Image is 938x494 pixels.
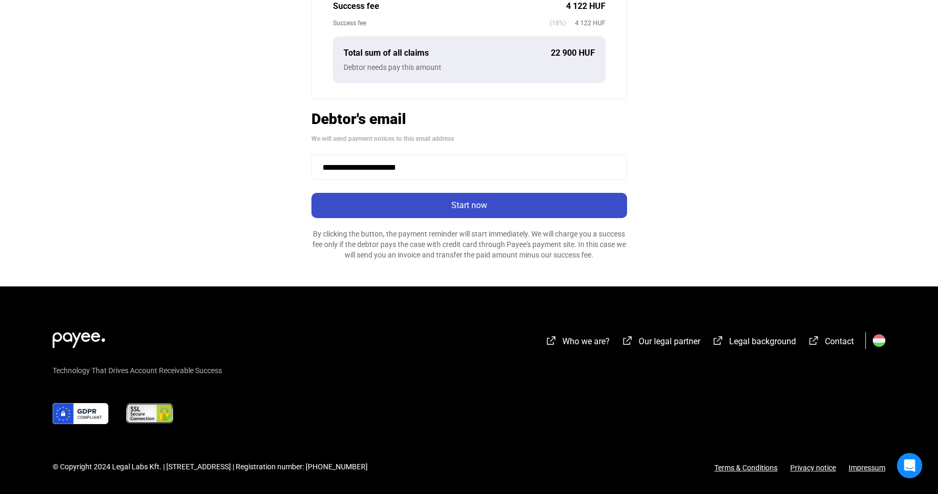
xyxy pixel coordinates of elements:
[621,335,634,346] img: external-link-white
[545,338,610,348] a: external-link-whiteWho we are?
[849,464,885,472] a: Impressum
[621,338,700,348] a: external-link-whiteOur legal partner
[714,464,778,472] a: Terms & Conditions
[311,229,627,260] div: By clicking the button, the payment reminder will start immediately. We will charge you a success...
[545,335,558,346] img: external-link-white
[729,336,796,346] span: Legal background
[315,199,624,212] div: Start now
[808,338,854,348] a: external-link-whiteContact
[825,336,854,346] span: Contact
[344,62,595,73] div: Debtor needs pay this amount
[53,326,105,348] img: white-payee-white-dot.svg
[53,461,368,472] div: © Copyright 2024 Legal Labs Kft. | [STREET_ADDRESS] | Registration number: [PHONE_NUMBER]
[562,336,610,346] span: Who we are?
[712,338,796,348] a: external-link-whiteLegal background
[333,18,550,28] div: Success fee
[311,110,627,128] h2: Debtor's email
[639,336,700,346] span: Our legal partner
[808,335,820,346] img: external-link-white
[778,464,849,472] a: Privacy notice
[897,453,922,478] div: Open Intercom Messenger
[344,47,551,59] div: Total sum of all claims
[550,18,566,28] span: (18%)
[712,335,724,346] img: external-link-white
[873,334,885,347] img: HU.svg
[125,403,174,424] img: ssl
[566,18,606,28] span: 4 122 HUF
[311,193,627,218] button: Start now
[551,47,595,59] div: 22 900 HUF
[311,133,627,144] div: We will send payment notices to this email address
[53,403,108,424] img: gdpr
